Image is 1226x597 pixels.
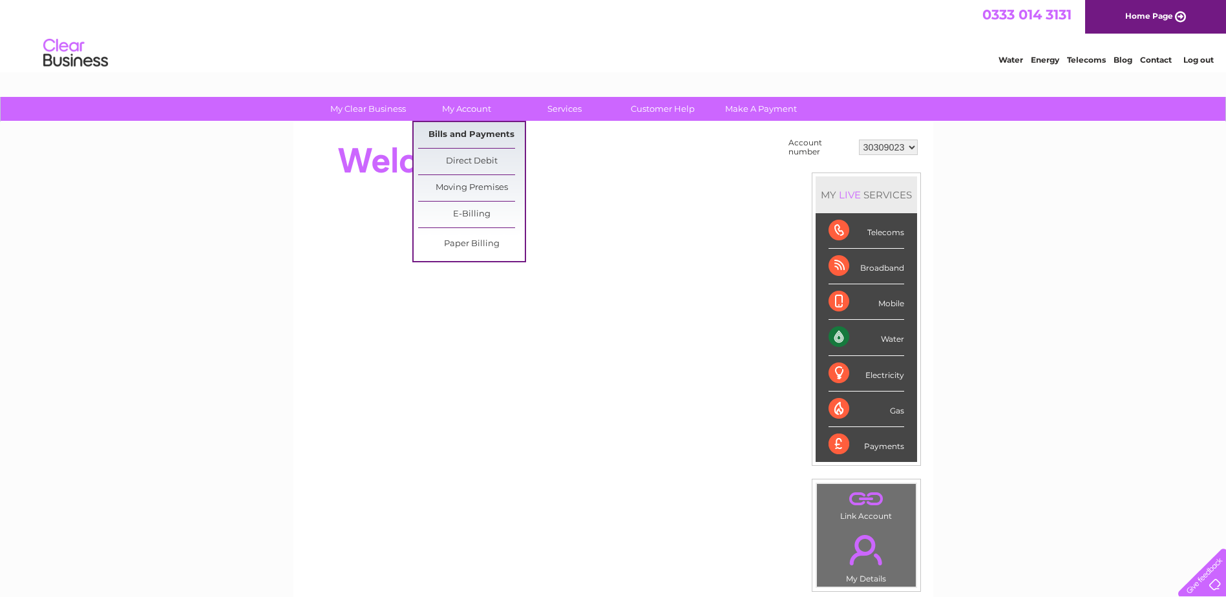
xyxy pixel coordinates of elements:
[418,202,525,227] a: E-Billing
[836,189,863,201] div: LIVE
[816,483,916,524] td: Link Account
[1183,55,1214,65] a: Log out
[418,122,525,148] a: Bills and Payments
[315,97,421,121] a: My Clear Business
[308,7,919,63] div: Clear Business is a trading name of Verastar Limited (registered in [GEOGRAPHIC_DATA] No. 3667643...
[418,149,525,174] a: Direct Debit
[1031,55,1059,65] a: Energy
[982,6,1072,23] a: 0333 014 3131
[829,213,904,249] div: Telecoms
[1067,55,1106,65] a: Telecoms
[785,135,856,160] td: Account number
[820,487,913,510] a: .
[829,356,904,392] div: Electricity
[999,55,1023,65] a: Water
[708,97,814,121] a: Make A Payment
[829,427,904,462] div: Payments
[829,249,904,284] div: Broadband
[43,34,109,73] img: logo.png
[816,176,917,213] div: MY SERVICES
[418,231,525,257] a: Paper Billing
[1140,55,1172,65] a: Contact
[829,392,904,427] div: Gas
[511,97,618,121] a: Services
[413,97,520,121] a: My Account
[816,524,916,587] td: My Details
[418,175,525,201] a: Moving Premises
[609,97,716,121] a: Customer Help
[1114,55,1132,65] a: Blog
[829,284,904,320] div: Mobile
[829,320,904,355] div: Water
[820,527,913,572] a: .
